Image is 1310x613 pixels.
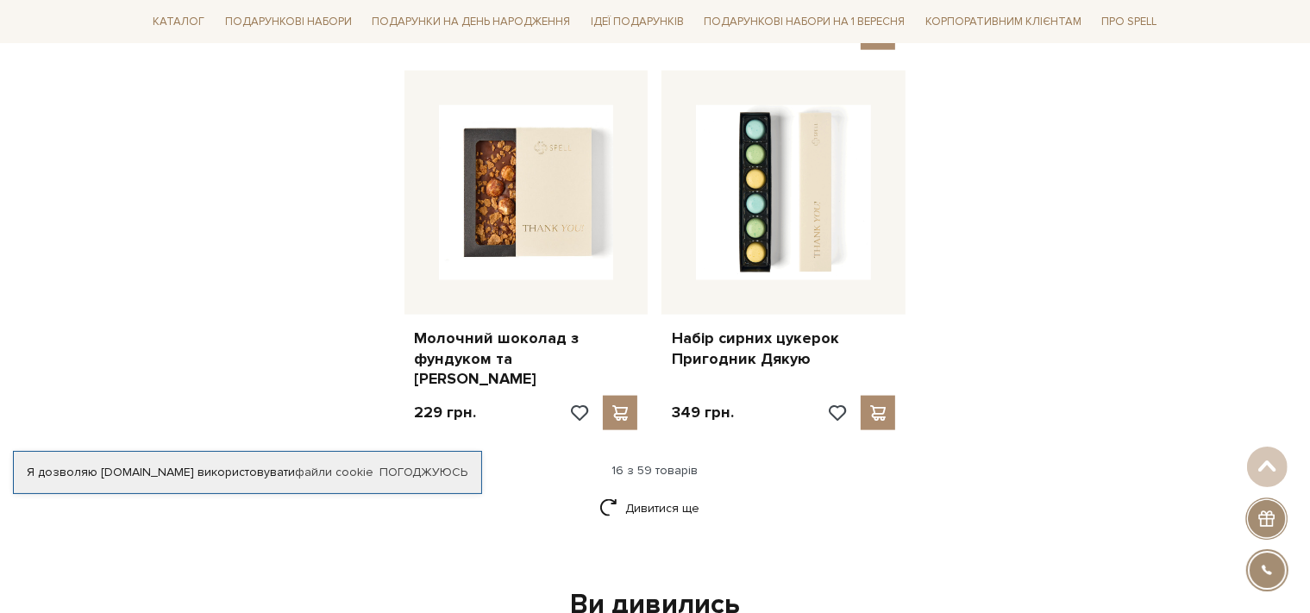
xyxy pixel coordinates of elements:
a: Погоджуюсь [379,465,467,480]
a: Дивитися ще [599,493,711,523]
p: 229 грн. [415,403,477,422]
p: 349 грн. [672,403,734,422]
div: Я дозволяю [DOMAIN_NAME] використовувати [14,465,481,480]
a: Подарунки на День народження [366,9,578,35]
a: Корпоративним клієнтам [918,7,1088,36]
a: Ідеї подарунків [584,9,691,35]
a: Подарункові набори [218,9,359,35]
a: Каталог [147,9,212,35]
a: Молочний шоколад з фундуком та [PERSON_NAME] [415,328,638,389]
div: 16 з 59 товарів [140,463,1171,479]
a: Набір сирних цукерок Пригодник Дякую [672,328,895,369]
a: Про Spell [1095,9,1164,35]
a: файли cookie [295,465,373,479]
a: Подарункові набори на 1 Вересня [698,7,912,36]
